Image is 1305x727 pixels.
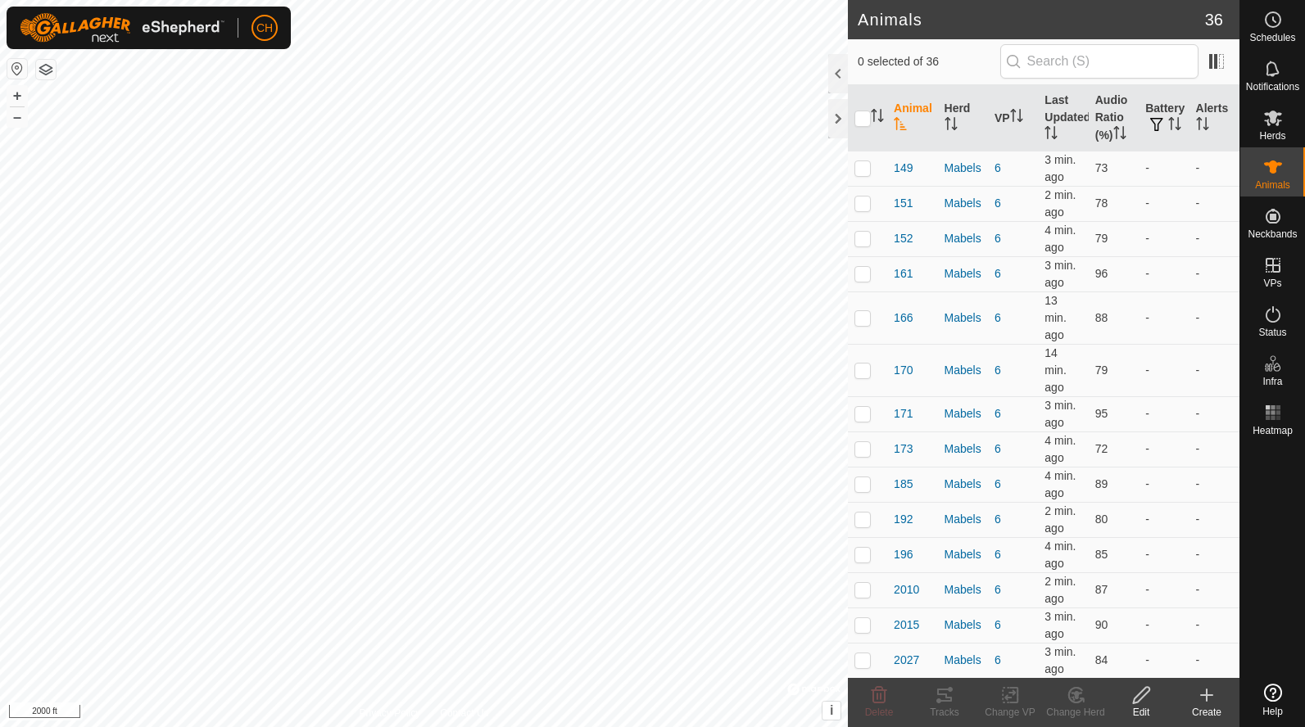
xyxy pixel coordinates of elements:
a: 6 [995,232,1001,245]
div: Mabels [945,511,981,528]
span: Herds [1259,131,1285,141]
button: – [7,107,27,127]
td: - [1139,291,1189,344]
span: Sep 21, 2025 at 6:31 PM [1044,610,1076,640]
p-sorticon: Activate to sort [1044,129,1058,142]
span: 171 [894,405,913,422]
span: 95 [1095,407,1108,420]
td: - [1189,344,1239,396]
h2: Animals [858,10,1205,29]
span: Schedules [1249,33,1295,43]
span: 85 [1095,548,1108,561]
span: 173 [894,440,913,458]
span: 87 [1095,583,1108,596]
td: - [1139,396,1189,431]
span: 79 [1095,363,1108,377]
span: Sep 21, 2025 at 6:30 PM [1044,259,1076,289]
div: Mabels [945,546,981,563]
span: Sep 21, 2025 at 6:31 PM [1044,575,1076,605]
span: 196 [894,546,913,563]
span: 2027 [894,652,919,669]
td: - [1139,186,1189,221]
p-sorticon: Activate to sort [1113,129,1126,142]
span: 78 [1095,196,1108,210]
td: - [1139,572,1189,607]
span: Sep 21, 2025 at 6:31 PM [1044,645,1076,675]
td: - [1189,256,1239,291]
button: Reset Map [7,59,27,79]
span: Infra [1262,377,1282,386]
th: VP [988,85,1038,151]
th: Last Updated [1038,85,1088,151]
span: 151 [894,195,913,212]
span: Sep 21, 2025 at 6:30 PM [1044,224,1076,254]
span: Sep 21, 2025 at 6:30 PM [1044,434,1076,464]
span: 96 [1095,267,1108,280]
span: 89 [1095,477,1108,490]
span: Neckbands [1248,229,1297,239]
span: Animals [1255,180,1290,190]
p-sorticon: Activate to sort [1168,120,1181,133]
div: Change VP [977,705,1043,720]
div: Tracks [912,705,977,720]
span: 84 [1095,653,1108,666]
span: 152 [894,230,913,247]
span: i [830,703,833,717]
input: Search (S) [1000,44,1199,79]
span: Help [1262,707,1283,716]
td: - [1139,467,1189,502]
td: - [1189,151,1239,186]
span: Sep 21, 2025 at 6:30 PM [1044,399,1076,429]
th: Animal [887,85,937,151]
th: Audio Ratio (%) [1089,85,1139,151]
p-sorticon: Activate to sort [945,120,958,133]
td: - [1189,291,1239,344]
td: - [1139,344,1189,396]
div: Mabels [945,405,981,422]
span: Sep 21, 2025 at 6:21 PM [1044,294,1066,341]
a: 6 [995,267,1001,280]
span: 170 [894,362,913,379]
a: 6 [995,161,1001,174]
div: Mabels [945,230,981,247]
span: 90 [1095,618,1108,631]
span: CH [256,20,273,37]
p-sorticon: Activate to sort [1196,120,1209,133]
a: 6 [995,196,1001,210]
td: - [1189,607,1239,643]
a: 6 [995,583,1001,596]
div: Mabels [945,195,981,212]
span: 166 [894,309,913,327]
td: - [1189,186,1239,221]
div: Mabels [945,616,981,634]
span: 149 [894,160,913,177]
td: - [1189,221,1239,256]
div: Mabels [945,476,981,493]
span: 72 [1095,442,1108,455]
td: - [1189,537,1239,572]
td: - [1139,151,1189,186]
span: Status [1258,327,1286,337]
td: - [1139,643,1189,678]
span: 161 [894,265,913,282]
p-sorticon: Activate to sort [894,120,907,133]
td: - [1139,256,1189,291]
a: Help [1240,677,1305,723]
span: 2010 [894,581,919,598]
td: - [1139,431,1189,467]
span: 80 [1095,513,1108,526]
th: Alerts [1189,85,1239,151]
p-sorticon: Activate to sort [871,111,884,124]
span: Delete [865,707,894,718]
div: Mabels [945,652,981,669]
div: Mabels [945,309,981,327]
a: Privacy Policy [360,706,421,720]
td: - [1189,502,1239,537]
span: Heatmap [1253,426,1293,436]
span: 88 [1095,311,1108,324]
span: 185 [894,476,913,493]
button: i [822,702,841,720]
span: Sep 21, 2025 at 6:31 PM [1044,188,1076,219]
div: Change Herd [1043,705,1108,720]
span: 192 [894,511,913,528]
